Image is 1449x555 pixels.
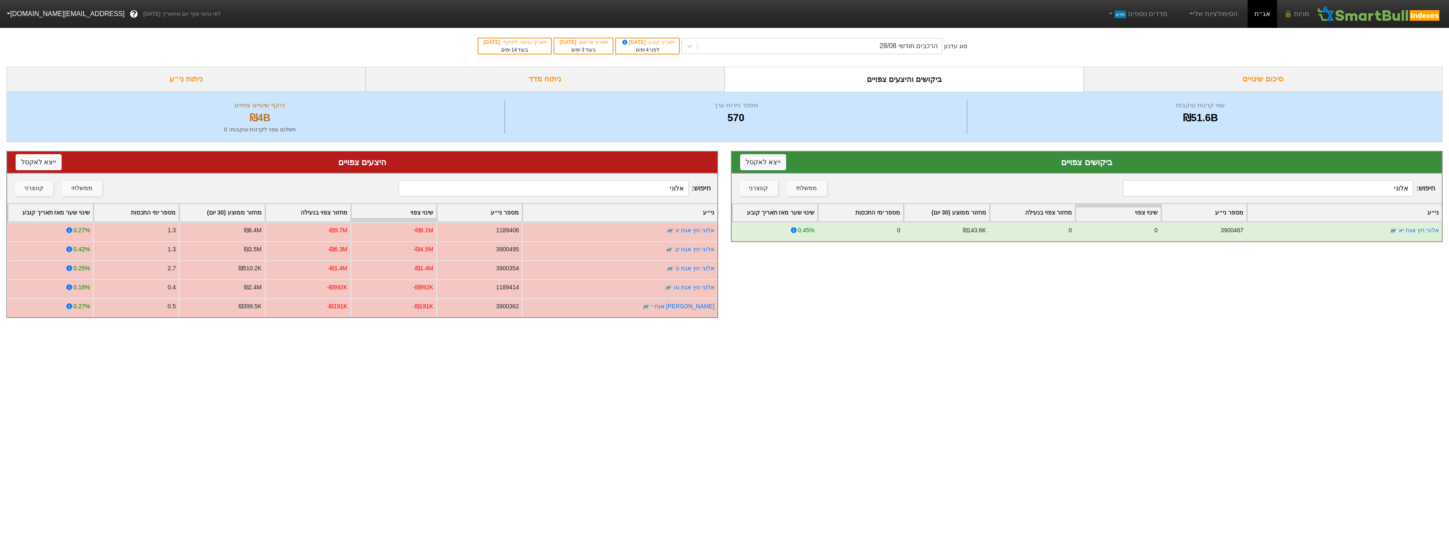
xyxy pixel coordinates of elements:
a: אלוני חץ אגח טו [674,284,714,291]
div: ₪510.2K [239,264,262,273]
img: tase link [642,302,650,311]
div: 1189406 [496,226,519,235]
div: Toggle SortBy [437,204,522,221]
div: 0.4 [168,283,176,292]
div: 0.5 [168,302,176,311]
a: אלוני חץ אגח יב [675,246,714,253]
a: אלוני חץ אגח יא [1399,227,1439,234]
div: 0.25% [73,264,90,273]
a: מדדים נוספיםחדש [1104,5,1171,22]
img: tase link [666,226,674,235]
div: 0.45% [798,226,814,235]
div: -₪992K [413,283,433,292]
div: Toggle SortBy [1076,204,1161,221]
div: Toggle SortBy [266,204,350,221]
div: Toggle SortBy [1161,204,1246,221]
div: -₪191K [327,302,347,311]
div: Toggle SortBy [733,204,817,221]
div: 3900354 [496,264,519,273]
div: 2.7 [168,264,176,273]
div: ביקושים והיצעים צפויים [724,67,1084,92]
button: ממשלתי [786,181,827,196]
div: -₪191K [413,302,433,311]
div: סיכום שינויים [1084,67,1443,92]
span: [DATE] [621,39,647,45]
input: 477 רשומות... [399,180,688,196]
span: [DATE] [483,39,502,45]
div: Toggle SortBy [990,204,1075,221]
div: קונצרני [24,184,43,193]
div: Toggle SortBy [8,204,93,221]
a: [PERSON_NAME] אגח י [651,303,714,310]
div: -₪4.5M [413,245,433,254]
div: תאריך קובע : [620,38,675,46]
div: Toggle SortBy [179,204,264,221]
div: 3900487 [1221,226,1243,235]
div: היצעים צפויים [16,156,709,169]
div: Toggle SortBy [351,204,436,221]
div: Toggle SortBy [818,204,903,221]
div: ₪2.4M [244,283,262,292]
div: 0 [897,226,901,235]
div: היקף שינויים צפויים [17,101,502,110]
img: SmartBull [1316,5,1442,22]
button: ייצא לאקסל [16,154,62,170]
div: מספר ניירות ערך [507,101,964,110]
div: הרכבים חודשי 28/08 [879,41,938,51]
div: 0 [1154,226,1158,235]
a: אלוני חץ אגח יג [676,227,714,234]
div: -₪1.4M [328,264,347,273]
div: שווי קרנות עוקבות [969,101,1432,110]
div: 0.16% [73,283,90,292]
div: 0.27% [73,302,90,311]
a: הסימולציות שלי [1184,5,1241,22]
div: Toggle SortBy [1247,204,1442,221]
div: 0.42% [73,245,90,254]
div: ניתוח מדד [366,67,725,92]
span: ? [132,8,136,20]
div: 0.27% [73,226,90,235]
div: 1.3 [168,245,176,254]
div: בעוד ימים [559,46,608,54]
img: tase link [664,283,673,292]
div: ₪399.5K [239,302,262,311]
div: 1.3 [168,226,176,235]
span: 4 [646,47,649,53]
span: חיפוש : [399,180,711,196]
button: קונצרני [15,181,53,196]
span: 3 [581,47,584,53]
img: tase link [665,245,673,254]
div: לפני ימים [620,46,675,54]
div: 3900362 [496,302,519,311]
div: ניתוח ני״ע [6,67,366,92]
div: 3900495 [496,245,519,254]
div: Toggle SortBy [94,204,179,221]
span: לפי נתוני סוף יום מתאריך [DATE] [143,10,220,18]
input: 93 רשומות... [1123,180,1413,196]
span: 14 [511,47,517,53]
div: -₪6.3M [328,245,347,254]
div: -₪1.4M [413,264,433,273]
a: אלוני חץ אגח ט [676,265,714,272]
span: [DATE] [559,39,578,45]
div: Toggle SortBy [904,204,989,221]
span: חדש [1115,11,1126,18]
div: ממשלתי [796,184,817,193]
button: ממשלתי [62,181,102,196]
div: 0 [1069,226,1072,235]
div: תאריך כניסה לתוקף : [483,38,547,46]
div: -₪8.1M [413,226,433,235]
div: בעוד ימים [483,46,547,54]
div: 570 [507,110,964,125]
div: ביקושים צפויים [740,156,1433,169]
div: -₪992K [327,283,347,292]
div: תאריך פרסום : [559,38,608,46]
button: ייצא לאקסל [740,154,786,170]
div: סוג עדכון [944,42,967,51]
div: ₪3.5M [244,245,262,254]
div: ₪143.6K [963,226,986,235]
div: 1189414 [496,283,519,292]
div: תשלום צפוי לקרנות עוקבות : 0 [17,125,502,134]
div: -₪9.7M [328,226,347,235]
button: קונצרני [739,181,778,196]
